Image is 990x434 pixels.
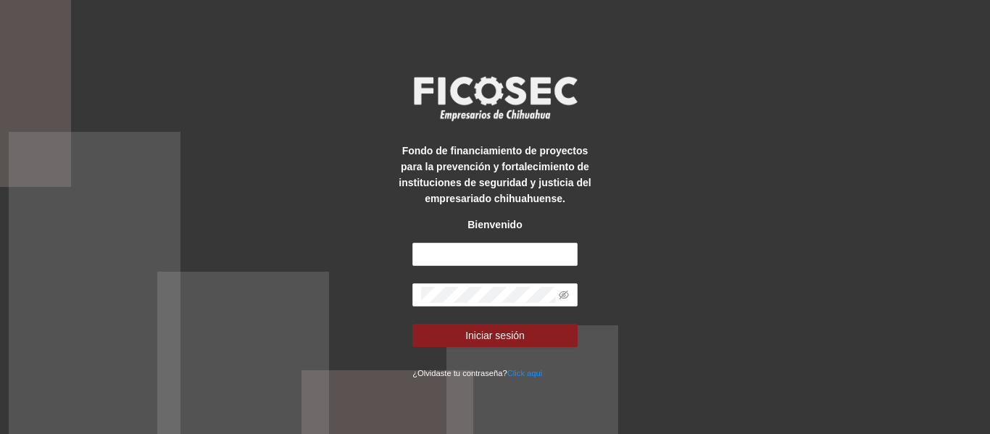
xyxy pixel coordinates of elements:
strong: Bienvenido [467,219,522,230]
span: eye-invisible [559,290,569,300]
small: ¿Olvidaste tu contraseña? [412,369,542,377]
button: Iniciar sesión [412,324,578,347]
span: Iniciar sesión [465,327,525,343]
a: Click aqui [507,369,543,377]
strong: Fondo de financiamiento de proyectos para la prevención y fortalecimiento de instituciones de seg... [399,145,591,204]
img: logo [404,72,586,125]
